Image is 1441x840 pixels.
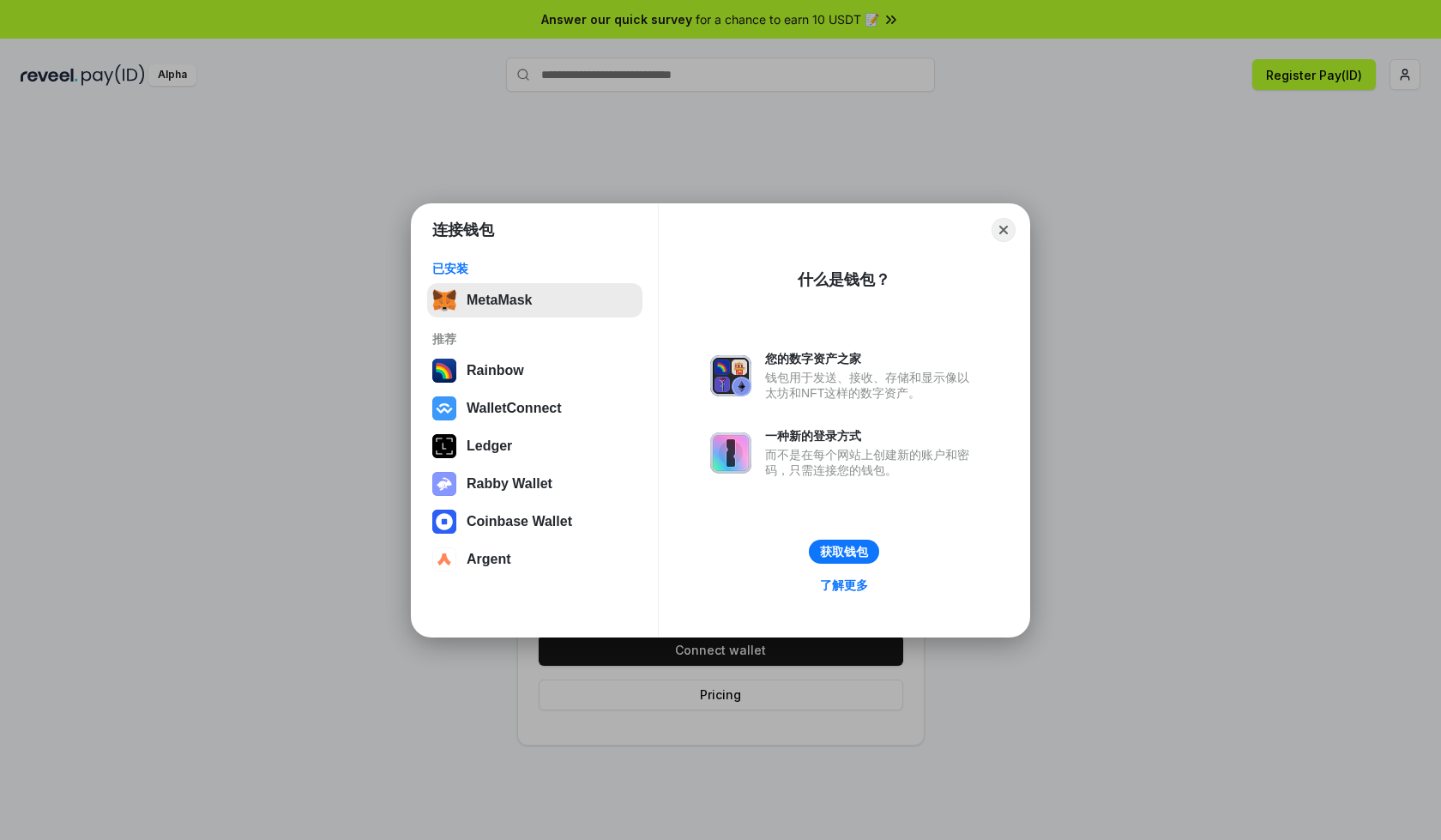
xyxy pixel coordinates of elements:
[765,428,978,444] div: 一种新的登录方式
[427,505,642,539] button: Coinbase Wallet
[432,261,637,276] div: 已安装
[467,514,572,529] div: Coinbase Wallet
[765,351,978,366] div: 您的数字资产之家
[427,467,642,501] button: Rabby Wallet
[820,544,868,559] div: 获取钱包
[710,355,751,396] img: svg+xml,%3Csvg%20xmlns%3D%22http%3A%2F%2Fwww.w3.org%2F2000%2Fsvg%22%20fill%3D%22none%22%20viewBox...
[427,354,642,388] button: Rainbow
[765,370,978,401] div: 钱包用于发送、接收、存储和显示像以太坊和NFT这样的数字资产。
[432,396,456,420] img: svg+xml,%3Csvg%20width%3D%2228%22%20height%3D%2228%22%20viewBox%3D%220%200%2028%2028%22%20fill%3D...
[432,331,637,347] div: 推荐
[427,542,642,577] button: Argent
[992,218,1016,242] button: Close
[798,269,890,290] div: 什么是钱包？
[432,220,494,240] h1: 连接钱包
[427,429,642,463] button: Ledger
[467,552,511,567] div: Argent
[809,540,879,564] button: 获取钱包
[432,510,456,534] img: svg+xml,%3Csvg%20width%3D%2228%22%20height%3D%2228%22%20viewBox%3D%220%200%2028%2028%22%20fill%3D...
[432,547,456,571] img: svg+xml,%3Csvg%20width%3D%2228%22%20height%3D%2228%22%20viewBox%3D%220%200%2028%2028%22%20fill%3D...
[820,577,868,593] div: 了解更多
[432,288,456,312] img: svg+xml,%3Csvg%20fill%3D%22none%22%20height%3D%2233%22%20viewBox%3D%220%200%2035%2033%22%20width%...
[432,434,456,458] img: svg+xml,%3Csvg%20xmlns%3D%22http%3A%2F%2Fwww.w3.org%2F2000%2Fsvg%22%20width%3D%2228%22%20height%3...
[710,432,751,474] img: svg+xml,%3Csvg%20xmlns%3D%22http%3A%2F%2Fwww.w3.org%2F2000%2Fsvg%22%20fill%3D%22none%22%20viewBox...
[432,359,456,383] img: svg+xml,%3Csvg%20width%3D%22120%22%20height%3D%22120%22%20viewBox%3D%220%200%20120%20120%22%20fil...
[427,391,642,426] button: WalletConnect
[432,472,456,496] img: svg+xml,%3Csvg%20xmlns%3D%22http%3A%2F%2Fwww.w3.org%2F2000%2Fsvg%22%20fill%3D%22none%22%20viewBox...
[765,447,978,478] div: 而不是在每个网站上创建新的账户和密码，只需连接您的钱包。
[467,476,552,492] div: Rabby Wallet
[467,401,562,416] div: WalletConnect
[810,574,878,596] a: 了解更多
[467,363,524,378] div: Rainbow
[467,293,532,308] div: MetaMask
[467,438,512,454] div: Ledger
[427,283,642,317] button: MetaMask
